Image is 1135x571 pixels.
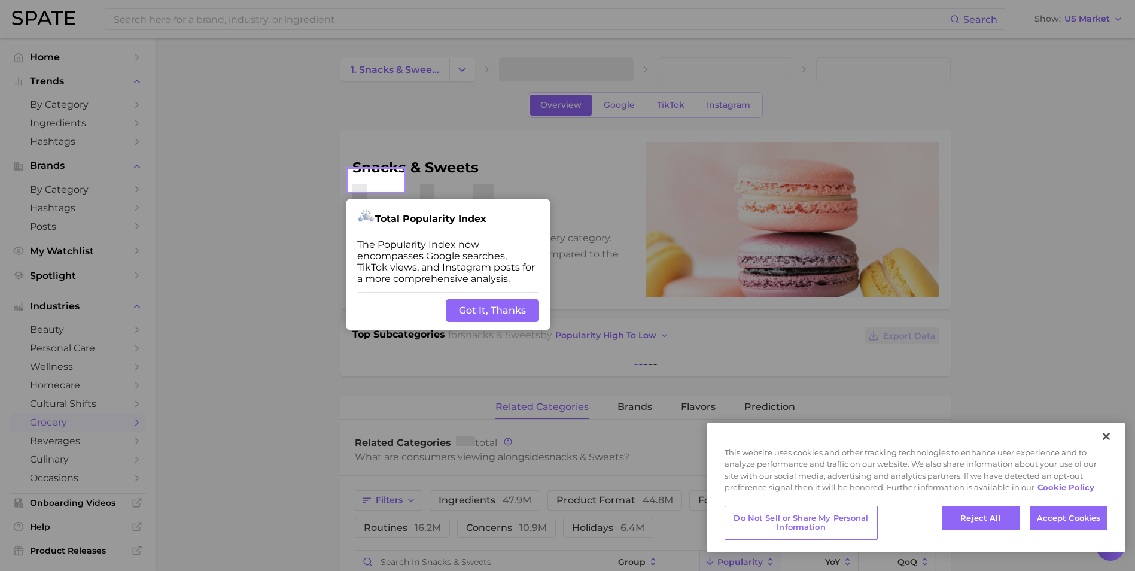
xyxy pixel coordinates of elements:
button: Accept Cookies [1030,506,1107,531]
button: Close [1093,423,1119,449]
div: Privacy [707,423,1125,552]
div: This website uses cookies and other tracking technologies to enhance user experience and to analy... [707,447,1125,500]
a: More information about your privacy, opens in a new tab [1037,482,1094,492]
button: Do Not Sell or Share My Personal Information, Opens the preference center dialog [725,506,878,540]
button: Reject All [942,506,1020,531]
div: Cookie banner [707,423,1125,552]
h1: snacks & sweets [352,160,631,175]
